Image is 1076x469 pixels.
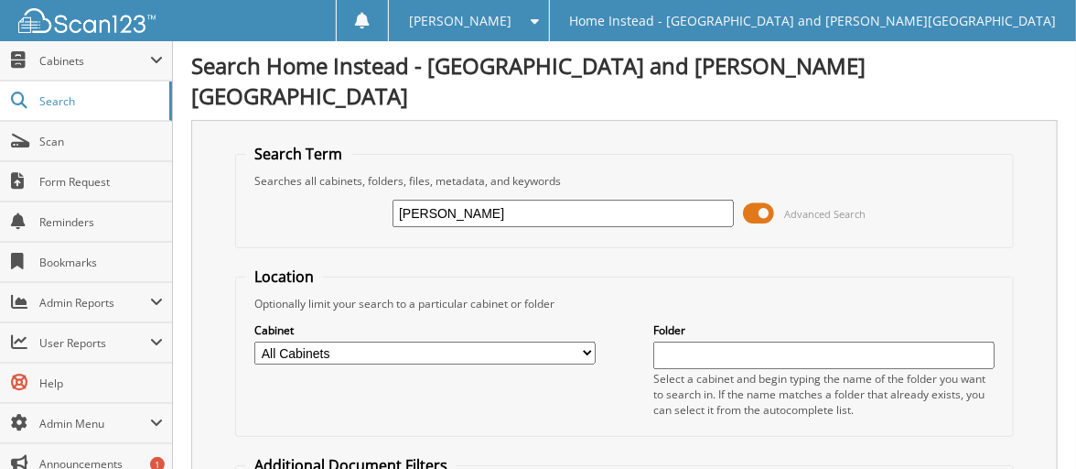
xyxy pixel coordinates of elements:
div: Optionally limit your search to a particular cabinet or folder [245,296,1003,311]
span: Home Instead - [GEOGRAPHIC_DATA] and [PERSON_NAME][GEOGRAPHIC_DATA] [569,16,1056,27]
legend: Search Term [245,144,351,164]
legend: Location [245,267,323,287]
span: Form Request [39,174,163,190]
img: scan123-logo-white.svg [18,8,156,33]
span: User Reports [39,335,150,351]
span: Advanced Search [784,207,866,221]
label: Folder [653,322,995,338]
span: Reminders [39,214,163,230]
div: Searches all cabinets, folders, files, metadata, and keywords [245,173,1003,189]
span: Scan [39,134,163,149]
span: Bookmarks [39,255,163,270]
span: Admin Reports [39,295,150,311]
h1: Search Home Instead - [GEOGRAPHIC_DATA] and [PERSON_NAME][GEOGRAPHIC_DATA] [191,50,1058,111]
span: Cabinets [39,53,150,69]
span: Admin Menu [39,416,150,431]
div: Select a cabinet and begin typing the name of the folder you want to search in. If the name match... [653,371,995,418]
label: Cabinet [254,322,596,338]
span: Search [39,93,160,109]
span: Help [39,376,163,391]
span: [PERSON_NAME] [409,16,511,27]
